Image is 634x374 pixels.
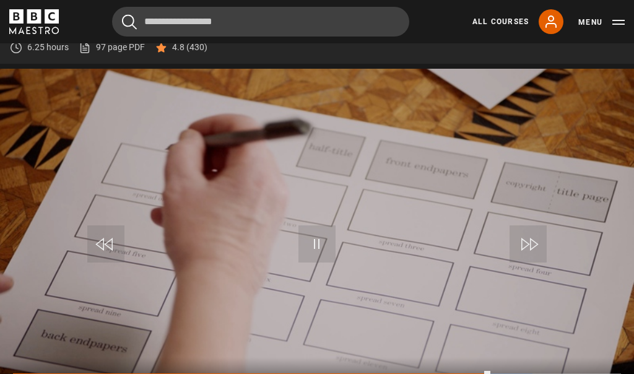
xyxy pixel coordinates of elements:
[27,41,69,54] p: 6.25 hours
[79,41,145,54] a: 97 page PDF
[112,7,409,37] input: Search
[122,14,137,30] button: Submit the search query
[172,41,207,54] p: 4.8 (430)
[578,16,625,28] button: Toggle navigation
[9,9,59,34] svg: BBC Maestro
[472,16,529,27] a: All Courses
